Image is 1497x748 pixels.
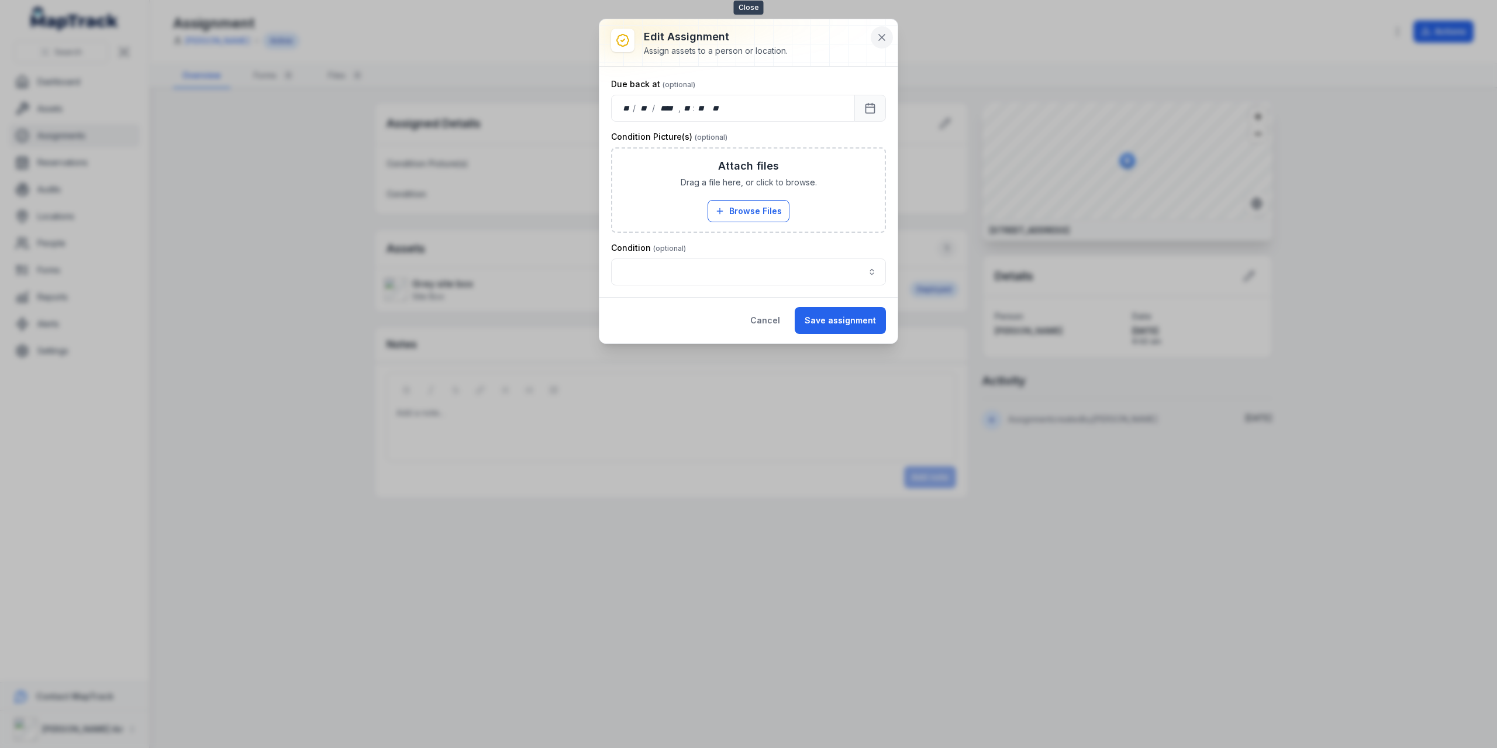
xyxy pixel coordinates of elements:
[611,78,695,90] label: Due back at
[740,307,790,334] button: Cancel
[656,102,678,114] div: year,
[678,102,682,114] div: ,
[708,200,789,222] button: Browse Files
[718,158,779,174] h3: Attach files
[710,102,723,114] div: am/pm,
[621,102,633,114] div: day,
[611,242,686,254] label: Condition
[795,307,886,334] button: Save assignment
[696,102,708,114] div: minute,
[681,177,817,188] span: Drag a file here, or click to browse.
[611,131,727,143] label: Condition Picture(s)
[652,102,656,114] div: /
[633,102,637,114] div: /
[637,102,653,114] div: month,
[734,1,764,15] span: Close
[644,45,788,57] div: Assign assets to a person or location.
[693,102,696,114] div: :
[682,102,694,114] div: hour,
[854,95,886,122] button: Calendar
[644,29,788,45] h3: Edit assignment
